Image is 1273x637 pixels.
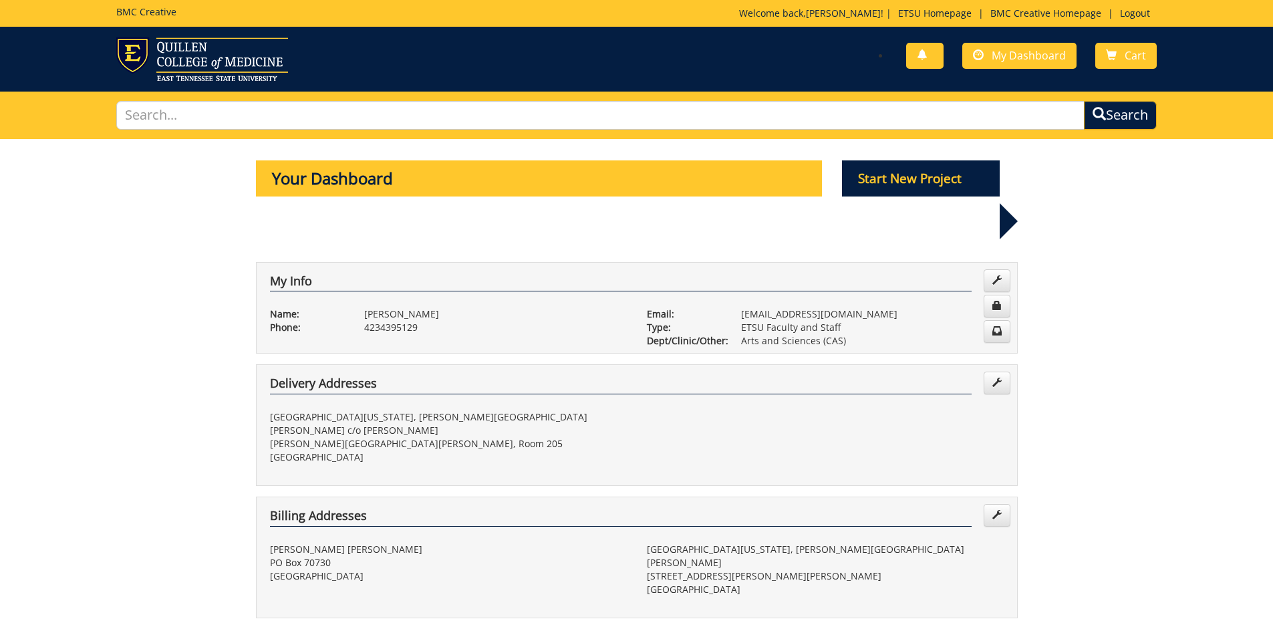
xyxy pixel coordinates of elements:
span: My Dashboard [992,48,1066,63]
h5: BMC Creative [116,7,176,17]
h4: Delivery Addresses [270,377,972,394]
p: [EMAIL_ADDRESS][DOMAIN_NAME] [741,307,1004,321]
p: Welcome back, ! | | | [739,7,1157,20]
a: BMC Creative Homepage [984,7,1108,19]
p: [GEOGRAPHIC_DATA][US_STATE], [PERSON_NAME][GEOGRAPHIC_DATA][PERSON_NAME] [647,543,1004,569]
h4: My Info [270,275,972,292]
p: Name: [270,307,344,321]
p: [GEOGRAPHIC_DATA][US_STATE], [PERSON_NAME][GEOGRAPHIC_DATA][PERSON_NAME] c/o [PERSON_NAME] [270,410,627,437]
span: Cart [1125,48,1146,63]
p: [PERSON_NAME][GEOGRAPHIC_DATA][PERSON_NAME], Room 205 [270,437,627,451]
p: Arts and Sciences (CAS) [741,334,1004,348]
p: PO Box 70730 [270,556,627,569]
p: [GEOGRAPHIC_DATA] [270,451,627,464]
h4: Billing Addresses [270,509,972,527]
a: Start New Project [842,173,1000,186]
p: [PERSON_NAME] [364,307,627,321]
p: [PERSON_NAME] [PERSON_NAME] [270,543,627,556]
p: ETSU Faculty and Staff [741,321,1004,334]
p: Dept/Clinic/Other: [647,334,721,348]
a: Change Password [984,295,1010,317]
p: Your Dashboard [256,160,823,197]
p: Email: [647,307,721,321]
a: Edit Info [984,269,1010,292]
img: ETSU logo [116,37,288,81]
a: ETSU Homepage [891,7,978,19]
input: Search... [116,101,1085,130]
a: [PERSON_NAME] [806,7,881,19]
a: Change Communication Preferences [984,320,1010,343]
p: [GEOGRAPHIC_DATA] [270,569,627,583]
p: Start New Project [842,160,1000,197]
a: Logout [1113,7,1157,19]
button: Search [1084,101,1157,130]
p: [GEOGRAPHIC_DATA] [647,583,1004,596]
a: My Dashboard [962,43,1077,69]
a: Edit Addresses [984,372,1010,394]
p: Type: [647,321,721,334]
p: [STREET_ADDRESS][PERSON_NAME][PERSON_NAME] [647,569,1004,583]
p: Phone: [270,321,344,334]
a: Edit Addresses [984,504,1010,527]
a: Cart [1095,43,1157,69]
p: 4234395129 [364,321,627,334]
